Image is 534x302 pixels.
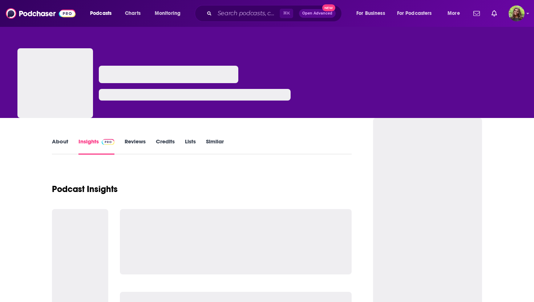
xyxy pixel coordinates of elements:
div: Search podcasts, credits, & more... [202,5,349,22]
button: open menu [351,8,394,19]
span: New [322,4,335,11]
a: Reviews [125,138,146,155]
h1: Podcast Insights [52,184,118,195]
button: open menu [442,8,469,19]
span: More [448,8,460,19]
a: Show notifications dropdown [470,7,483,20]
a: About [52,138,68,155]
span: For Business [356,8,385,19]
span: Logged in as reagan34226 [509,5,525,21]
a: InsightsPodchaser Pro [78,138,114,155]
a: Charts [120,8,145,19]
span: For Podcasters [397,8,432,19]
a: Similar [206,138,224,155]
button: open menu [150,8,190,19]
span: Podcasts [90,8,112,19]
button: Show profile menu [509,5,525,21]
button: open menu [392,8,442,19]
span: ⌘ K [280,9,293,18]
img: Podchaser - Follow, Share and Rate Podcasts [6,7,76,20]
span: Charts [125,8,141,19]
input: Search podcasts, credits, & more... [215,8,280,19]
img: Podchaser Pro [102,139,114,145]
button: Open AdvancedNew [299,9,336,18]
img: User Profile [509,5,525,21]
button: open menu [85,8,121,19]
a: Credits [156,138,175,155]
span: Open Advanced [302,12,332,15]
a: Lists [185,138,196,155]
a: Show notifications dropdown [489,7,500,20]
span: Monitoring [155,8,181,19]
